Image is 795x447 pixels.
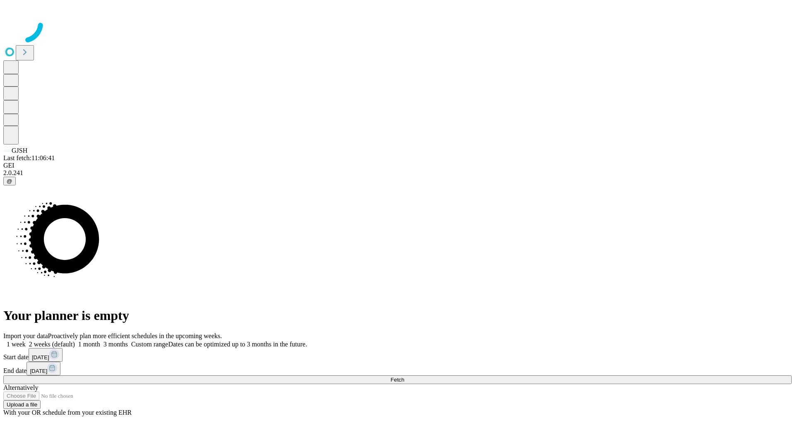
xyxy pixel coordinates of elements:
[26,362,60,375] button: [DATE]
[131,341,168,348] span: Custom range
[3,169,792,177] div: 2.0.241
[168,341,307,348] span: Dates can be optimized up to 3 months in the future.
[3,362,792,375] div: End date
[104,341,128,348] span: 3 months
[78,341,100,348] span: 1 month
[3,384,38,391] span: Alternatively
[3,400,41,409] button: Upload a file
[3,409,132,416] span: With your OR schedule from your existing EHR
[32,354,49,360] span: [DATE]
[3,154,55,161] span: Last fetch: 11:06:41
[3,308,792,323] h1: Your planner is empty
[3,332,48,339] span: Import your data
[3,177,16,185] button: @
[12,147,27,154] span: GJSH
[390,377,404,383] span: Fetch
[7,178,12,184] span: @
[30,368,47,374] span: [DATE]
[48,332,222,339] span: Proactively plan more efficient schedules in the upcoming weeks.
[3,375,792,384] button: Fetch
[3,348,792,362] div: Start date
[29,341,75,348] span: 2 weeks (default)
[3,162,792,169] div: GEI
[29,348,63,362] button: [DATE]
[7,341,26,348] span: 1 week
